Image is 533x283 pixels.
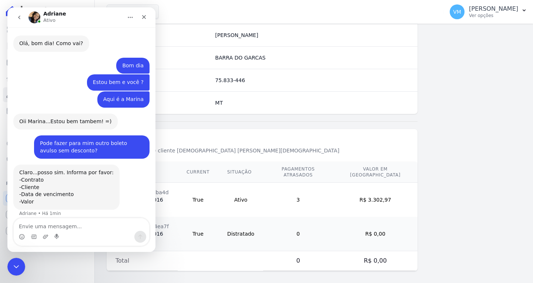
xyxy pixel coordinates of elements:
[263,183,333,217] td: 3
[263,162,333,183] th: Pagamentos Atrasados
[36,9,48,17] p: Ativo
[6,84,142,106] div: Vyviane diz…
[3,120,91,135] a: Transferências
[12,204,54,208] div: Adriane • Há 1min
[115,137,409,145] h3: Contratos
[12,162,106,169] div: Claro...posso sim. Informa por favor:
[178,162,218,183] th: Current
[6,128,142,157] div: Vyviane diz…
[127,223,139,235] button: Enviar uma mensagem
[12,183,106,191] div: -Data de vencimento
[6,179,88,188] div: Plataformas
[3,104,91,118] a: Minha Carteira
[453,9,461,14] span: VM
[11,226,17,232] button: Selecionador de Emoji
[3,191,91,206] a: Recebíveis
[218,183,263,217] td: Ativo
[3,136,91,151] a: Crédito
[115,99,209,107] dt: Estado
[109,50,142,67] div: Bom dia
[6,67,142,84] div: Vyviane diz…
[6,28,82,44] div: Olá, bom dia! Como vai?
[27,128,142,151] div: Pode fazer para mim outro boleto avulso sem desconto?
[263,217,333,251] td: 0
[218,217,263,251] td: Distratado
[178,217,218,251] td: True
[3,38,91,53] a: Contratos
[6,11,142,28] div: Adriane diz…
[23,226,29,232] button: Selecionador de GIF
[115,55,136,62] div: Bom dia
[6,106,142,128] div: Adriane diz…
[130,3,143,16] div: Fechar
[333,217,418,251] td: R$ 0,00
[215,31,409,39] dd: [PERSON_NAME]
[6,157,112,202] div: Claro...posso sim. Informa por favor:-Contrato-Cliente-Data de vencimento-ValorAdriane • Há 1min
[6,157,142,219] div: Adriane diz…
[12,169,106,176] div: -Contrato
[86,71,136,79] div: Estou bem e você ?
[333,251,418,271] td: R$ 0,00
[215,77,409,84] dd: 75.833-446
[115,147,364,154] p: Contratos do(a) cliente [DEMOGRAPHIC_DATA] [PERSON_NAME][DEMOGRAPHIC_DATA]
[90,84,142,100] div: Aqui é a Marina
[107,4,159,18] button: Grupo Rei
[107,251,178,271] td: Total
[12,176,106,184] div: -Cliente
[7,258,25,276] iframe: Intercom live chat
[12,191,106,198] div: -Valor
[215,99,409,107] dd: MT
[33,132,136,147] div: Pode fazer para mim outro boleto avulso sem desconto?
[96,88,136,96] div: Aqui é a Marina
[80,67,142,83] div: Estou bem e você ?
[116,3,130,17] button: Início
[6,28,142,50] div: Adriane diz…
[3,87,91,102] a: Clientes
[115,54,209,61] dt: Cidade
[215,54,409,61] dd: BARRA DO GARCAS
[178,183,218,217] td: True
[469,13,518,18] p: Ver opções
[115,77,209,84] dt: CEP
[3,71,91,86] a: Lotes
[6,106,110,122] div: Oii Marina...Estou bem tambem! =)
[3,22,91,37] a: Visão Geral
[218,162,263,183] th: Situação
[333,162,418,183] th: Valor em [GEOGRAPHIC_DATA]
[35,226,41,232] button: Upload do anexo
[115,223,169,230] div: Contrato #36b4ea7f
[12,111,104,118] div: Oii Marina...Estou bem tambem! =)
[333,183,418,217] td: R$ 3.302,97
[3,207,91,222] a: Conta Hent
[7,7,155,252] iframe: Intercom live chat
[444,1,533,22] button: VM [PERSON_NAME] Ver opções
[3,152,91,167] a: Negativação
[469,5,518,13] p: [PERSON_NAME]
[12,33,76,40] div: Olá, bom dia! Como vai?
[6,211,142,223] textarea: Envie uma mensagem...
[263,251,333,271] td: 0
[115,31,209,39] dt: Bairro
[3,55,91,70] a: Parcelas
[47,226,53,232] button: Start recording
[6,50,142,67] div: Vyviane diz…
